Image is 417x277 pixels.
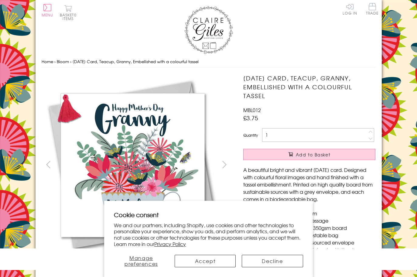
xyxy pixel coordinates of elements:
img: Claire Giles Greetings Cards [184,6,233,54]
span: Manage preferences [125,254,158,267]
span: › [70,59,71,64]
label: Quantity [243,132,258,138]
button: next [217,158,231,171]
span: £3.75 [243,114,258,122]
a: Home [42,59,53,64]
button: Accept [175,255,236,267]
img: Mother's Day Card, Teacup, Granny, Embellished with a colourful tassel [231,74,413,256]
button: Menu [42,4,53,17]
span: [DATE] Card, Teacup, Granny, Embellished with a colourful tassel [73,59,199,64]
nav: breadcrumbs [42,56,376,68]
a: Privacy Policy [154,240,186,248]
button: Basket0 items [60,5,77,20]
a: Bloom [57,59,69,64]
button: Add to Basket [243,149,375,160]
span: › [54,59,56,64]
button: prev [42,158,55,171]
span: Menu [42,12,53,18]
span: MBL012 [243,106,261,114]
span: Add to Basket [296,152,330,158]
p: A beautiful bright and vibrant [DATE] card. Designed with colourful floral images and hand finish... [243,166,375,203]
a: Log In [343,3,357,15]
img: Mother's Day Card, Teacup, Granny, Embellished with a colourful tassel [41,74,224,256]
button: Decline [242,255,303,267]
h1: [DATE] Card, Teacup, Granny, Embellished with a colourful tassel [243,74,375,100]
button: Manage preferences [114,255,168,267]
p: We and our partners, including Shopify, use cookies and other technologies to personalize your ex... [114,222,303,247]
a: Trade [366,3,379,16]
span: 0 items [63,12,77,21]
h2: Cookie consent [114,210,303,219]
span: Trade [366,3,379,15]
